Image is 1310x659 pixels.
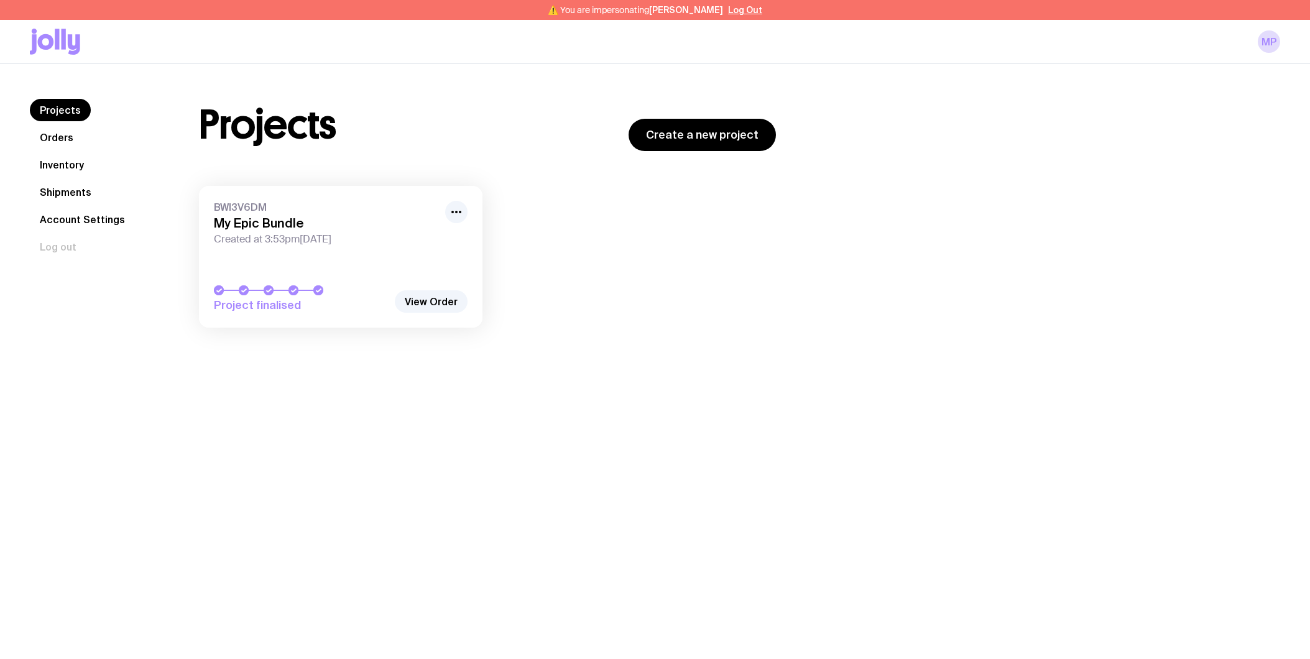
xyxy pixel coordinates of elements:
[199,105,336,145] h1: Projects
[30,99,91,121] a: Projects
[1258,30,1280,53] a: MP
[30,208,135,231] a: Account Settings
[548,5,723,15] span: ⚠️ You are impersonating
[30,154,94,176] a: Inventory
[199,186,482,328] a: BWI3V6DMMy Epic BundleCreated at 3:53pm[DATE]Project finalised
[395,290,468,313] a: View Order
[728,5,762,15] button: Log Out
[30,236,86,258] button: Log out
[30,181,101,203] a: Shipments
[214,201,438,213] span: BWI3V6DM
[214,216,438,231] h3: My Epic Bundle
[649,5,723,15] span: [PERSON_NAME]
[30,126,83,149] a: Orders
[214,233,438,246] span: Created at 3:53pm[DATE]
[214,298,388,313] span: Project finalised
[629,119,776,151] a: Create a new project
